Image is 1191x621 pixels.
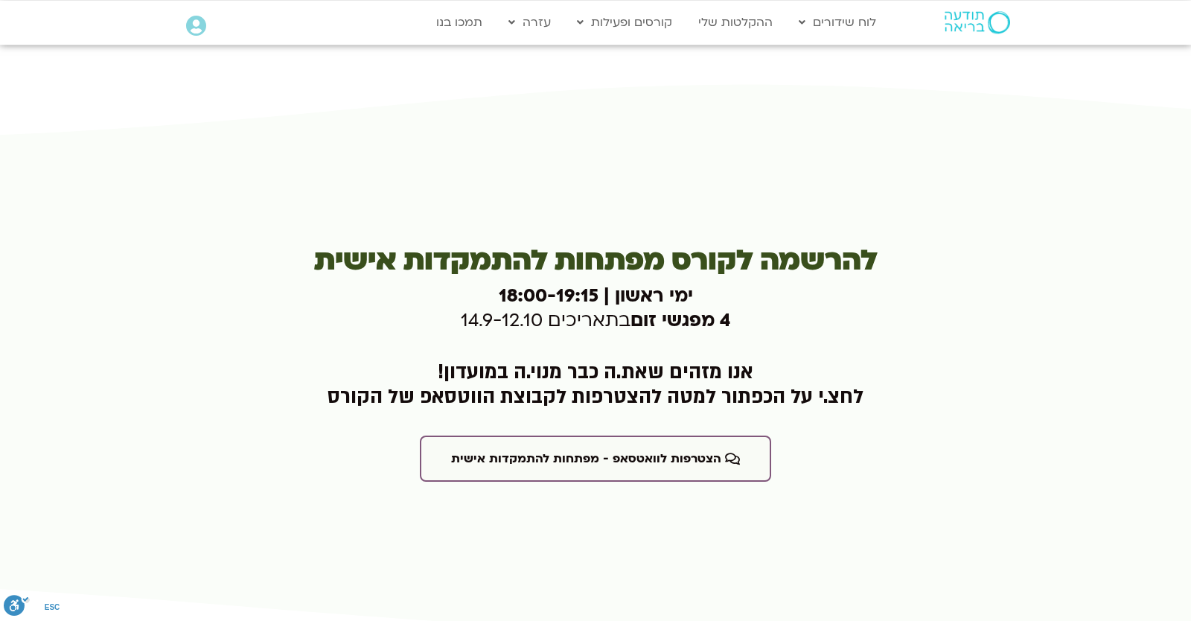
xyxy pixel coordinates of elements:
[233,360,959,410] h2: אנו מזהים שאת.ה כבר מנוי.ה במועדון! לחצ.י על הכפתור למטה להצטרפות לקבוצת הווטסאפ של הקורס
[791,8,884,36] a: לוח שידורים
[420,436,771,482] a: הצטרפות לוואטסאפ - מפתחות להתמקדות אישית
[233,284,959,334] h3: בתאריכים 14.9-12.10
[569,8,680,36] a: קורסים ופעילות
[451,452,721,465] span: הצטרפות לוואטסאפ - מפתחות להתמקדות אישית
[233,243,959,278] h3: להרשמה לקורס מפתחות להתמקדות אישית
[691,8,780,36] a: ההקלטות שלי
[630,308,730,333] strong: 4 מפגשי זום
[501,8,558,36] a: עזרה
[499,284,693,308] b: ימי ראשון | 18:00-19:15
[429,8,490,36] a: תמכו בנו
[945,11,1010,34] img: תודעה בריאה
